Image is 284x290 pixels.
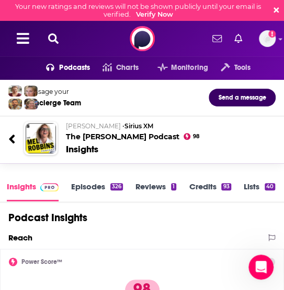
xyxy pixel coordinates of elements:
[24,99,38,110] img: Barbara Profile
[208,30,226,47] a: Show notifications dropdown
[122,122,153,130] span: •
[24,86,38,96] img: Jules Profile
[33,59,90,76] button: open menu
[8,86,22,96] img: Sydney Profile
[40,183,59,191] img: Podchaser Pro
[248,255,274,280] iframe: Intercom live chat
[189,182,231,201] a: Credits93
[8,233,32,243] h2: Reach
[21,258,62,265] h2: Power Score™
[130,26,155,51] img: Podchaser - Follow, Share and Rate Podcasts
[66,122,121,130] span: [PERSON_NAME]
[209,89,276,106] button: Send a message
[66,122,265,141] h2: The [PERSON_NAME] Podcast
[8,211,87,224] h1: Podcast Insights
[136,10,173,18] a: Verify Now
[66,143,98,155] div: Insights
[90,59,138,76] a: Charts
[208,59,251,76] button: open menu
[124,122,153,130] a: Sirius XM
[171,183,176,190] div: 1
[26,99,81,107] div: Concierge Team
[8,99,22,110] img: Jon Profile
[145,59,208,76] button: open menu
[59,61,90,75] span: Podcasts
[192,135,199,139] span: 98
[116,61,139,75] span: Charts
[7,182,59,201] a: InsightsPodchaser Pro
[244,182,275,201] a: Lists40
[26,88,81,95] div: Message your
[259,30,276,47] img: User Profile
[230,30,246,47] a: Show notifications dropdown
[265,183,275,190] div: 40
[221,183,231,190] div: 93
[268,30,276,38] svg: Email not verified
[3,3,274,18] div: Your new ratings and reviews will not be shown publicly until your email is verified.
[71,182,123,201] a: Episodes326
[135,182,176,201] a: Reviews1
[26,123,56,153] img: The Mel Robbins Podcast
[171,61,208,75] span: Monitoring
[259,30,276,47] a: Logged in as workman-publicity
[110,183,123,190] div: 326
[234,61,251,75] span: Tools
